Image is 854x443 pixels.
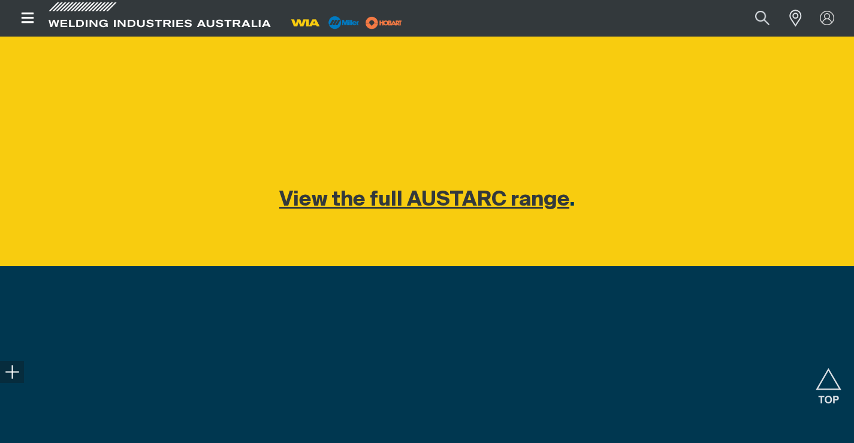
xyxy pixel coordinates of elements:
img: hide socials [5,364,19,379]
button: Search products [742,5,783,32]
input: Product name or item number... [727,5,783,32]
a: View the full AUSTARC range [279,190,569,210]
button: Scroll to top [815,368,842,395]
span: . [279,190,575,210]
a: miller [362,18,406,27]
img: miller [362,14,406,32]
